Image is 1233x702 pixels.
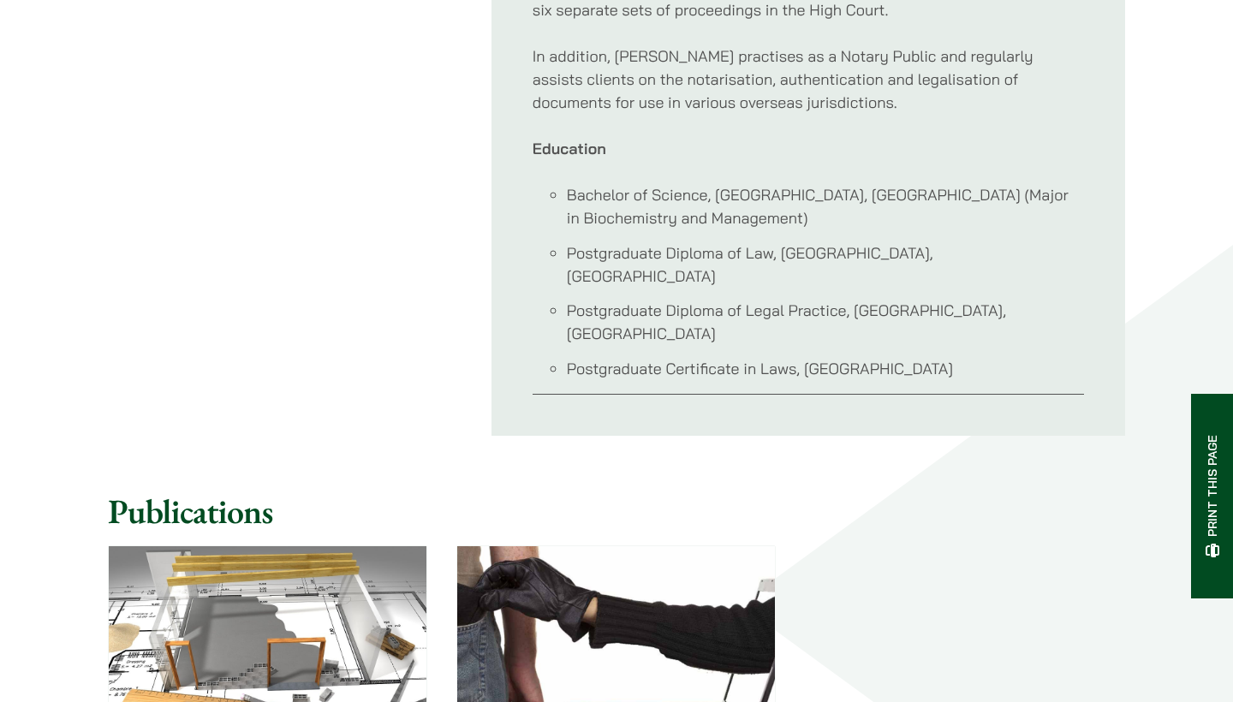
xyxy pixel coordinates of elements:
li: Postgraduate Diploma of Law, [GEOGRAPHIC_DATA], [GEOGRAPHIC_DATA] [567,241,1084,288]
li: Postgraduate Diploma of Legal Practice, [GEOGRAPHIC_DATA], [GEOGRAPHIC_DATA] [567,299,1084,345]
p: In addition, [PERSON_NAME] practises as a Notary Public and regularly assists clients on the nota... [533,45,1084,114]
strong: Education [533,139,606,158]
h2: Publications [108,491,1125,532]
li: Postgraduate Certificate in Laws, [GEOGRAPHIC_DATA] [567,357,1084,380]
li: Bachelor of Science, [GEOGRAPHIC_DATA], [GEOGRAPHIC_DATA] (Major in Biochemistry and Management) [567,183,1084,229]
